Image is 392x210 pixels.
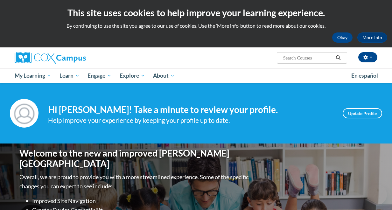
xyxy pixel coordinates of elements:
[15,52,86,64] img: Cox Campus
[120,72,145,80] span: Explore
[32,196,250,206] li: Improved Site Navigation
[343,108,382,118] a: Update Profile
[333,54,343,62] button: Search
[367,185,387,205] iframe: Button to launch messaging window
[10,99,38,128] img: Profile Image
[83,68,115,83] a: Engage
[48,115,333,126] div: Help improve your experience by keeping your profile up to date.
[351,72,378,79] span: En español
[15,52,129,64] a: Cox Campus
[10,68,382,83] div: Main menu
[10,68,55,83] a: My Learning
[115,68,149,83] a: Explore
[59,72,80,80] span: Learn
[332,32,353,43] button: Okay
[55,68,84,83] a: Learn
[87,72,111,80] span: Engage
[283,54,333,62] input: Search Courses
[5,22,387,29] p: By continuing to use the site you agree to our use of cookies. Use the ‘More info’ button to read...
[19,172,250,191] p: Overall, we are proud to provide you with a more streamlined experience. Some of the specific cha...
[357,32,387,43] a: More Info
[19,148,250,169] h1: Welcome to the new and improved [PERSON_NAME][GEOGRAPHIC_DATA]
[153,72,175,80] span: About
[48,104,333,115] h4: Hi [PERSON_NAME]! Take a minute to review your profile.
[15,72,51,80] span: My Learning
[5,6,387,19] h2: This site uses cookies to help improve your learning experience.
[347,69,382,82] a: En español
[149,68,179,83] a: About
[358,52,377,62] button: Account Settings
